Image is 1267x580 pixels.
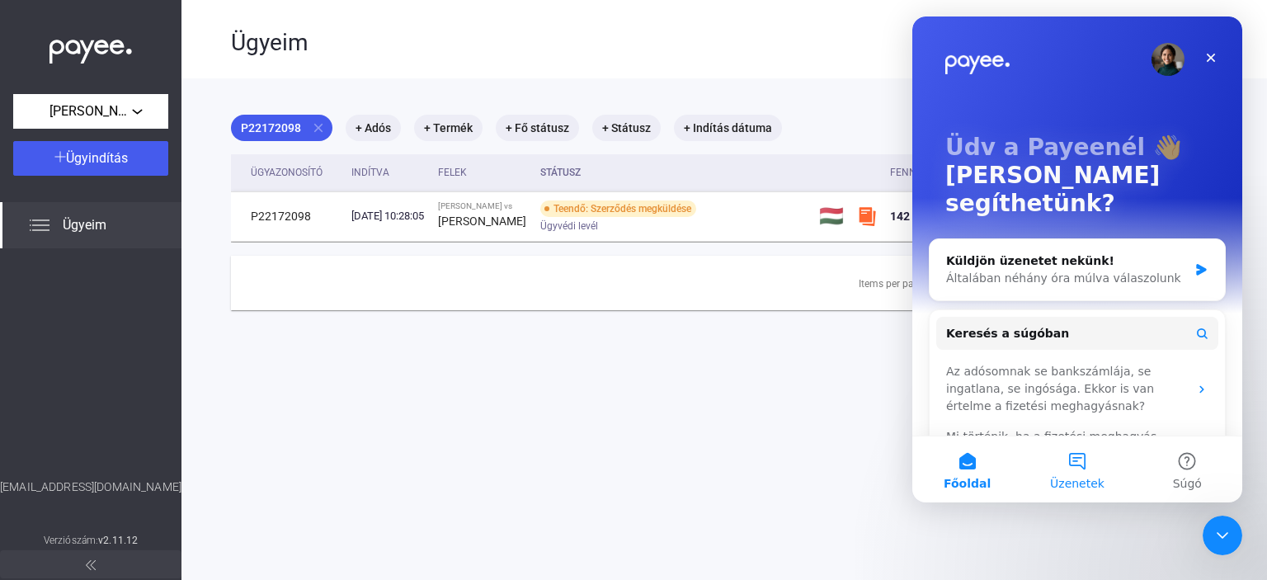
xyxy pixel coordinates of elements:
[438,215,526,228] strong: [PERSON_NAME]
[54,151,66,163] img: plus-white.svg
[110,420,219,486] button: Üzenetek
[351,208,425,224] div: [DATE] 10:28:05
[49,101,132,121] span: [PERSON_NAME]
[540,216,598,236] span: Ügyvédi levél
[231,115,332,141] mat-chip: P22172098
[63,215,106,235] span: Ügyeim
[812,191,850,241] td: 🇭🇺
[890,210,957,223] span: 142 934 HUF
[13,94,168,129] button: [PERSON_NAME]
[438,163,467,182] div: Felek
[231,191,345,241] td: P22172098
[311,120,326,135] mat-icon: close
[438,163,527,182] div: Felek
[346,115,401,141] mat-chip: + Adós
[912,17,1242,502] iframe: Intercom live chat
[496,115,579,141] mat-chip: + Fő státusz
[1203,516,1242,555] iframe: Intercom live chat
[49,31,132,64] img: white-payee-white-dot.svg
[592,115,661,141] mat-chip: + Státusz
[220,420,330,486] button: Súgó
[534,154,812,191] th: Státusz
[31,461,78,473] span: Főoldal
[24,405,306,488] div: Mi történik, ha a fizetési meghagyás indítása után kifizetik a követelésimet, de az előzetes költ...
[859,274,927,294] div: Items per page:
[890,163,1011,182] div: Fennálló követelés
[34,412,276,481] div: Mi történik, ha a fizetési meghagyás indítása után kifizetik a követelésimet, de az előzetes költ...
[351,163,425,182] div: Indítva
[98,535,138,546] strong: v2.11.12
[857,206,877,226] img: szamlazzhu-mini
[414,115,483,141] mat-chip: + Termék
[251,163,323,182] div: Ügyazonosító
[251,163,338,182] div: Ügyazonosító
[66,150,128,166] span: Ügyindítás
[30,215,49,235] img: list.svg
[284,26,313,56] div: Bezárás
[674,115,782,141] mat-chip: + Indítás dátuma
[261,461,290,473] span: Súgó
[438,201,527,211] div: [PERSON_NAME] vs
[138,461,192,473] span: Üzenetek
[13,141,168,176] button: Ügyindítás
[890,163,996,182] div: Fennálló követelés
[351,163,389,182] div: Indítva
[86,560,96,570] img: arrow-double-left-grey.svg
[540,200,696,217] div: Teendő: Szerződés megküldése
[231,29,1072,57] div: Ügyeim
